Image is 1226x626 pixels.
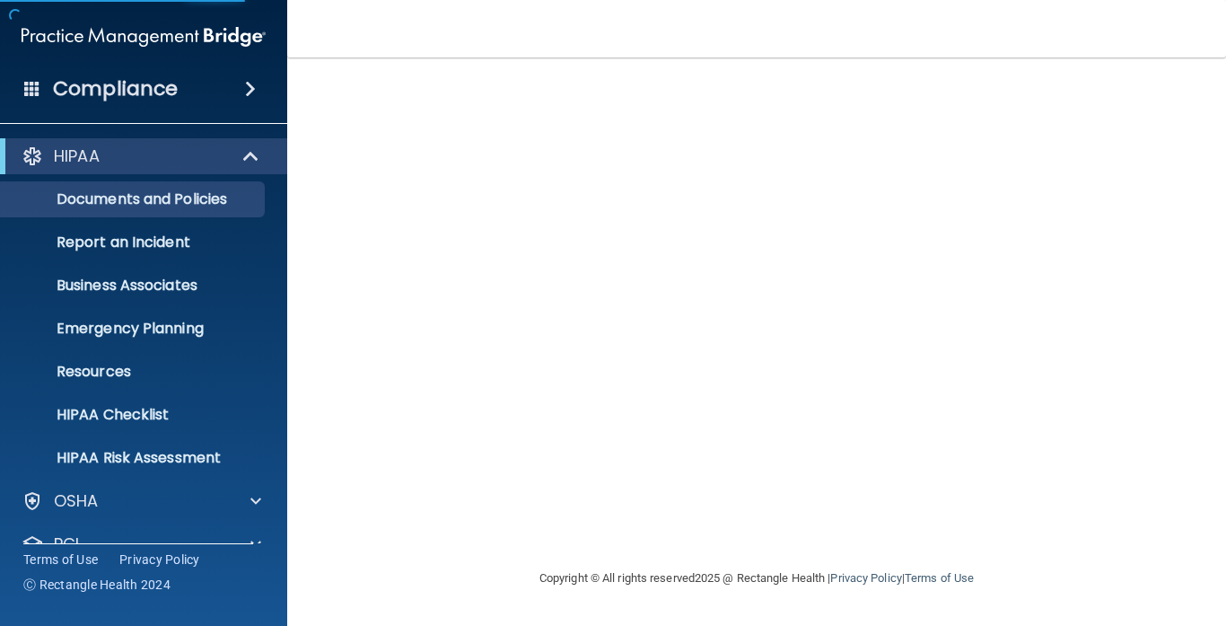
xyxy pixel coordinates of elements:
[429,550,1084,607] div: Copyright © All rights reserved 2025 @ Rectangle Health | |
[12,190,257,208] p: Documents and Policies
[119,551,200,569] a: Privacy Policy
[905,571,974,585] a: Terms of Use
[53,76,178,101] h4: Compliance
[23,551,98,569] a: Terms of Use
[12,449,257,467] p: HIPAA Risk Assessment
[54,490,99,512] p: OSHA
[22,533,261,555] a: PCI
[54,145,100,167] p: HIPAA
[12,406,257,424] p: HIPAA Checklist
[22,19,266,55] img: PMB logo
[830,571,901,585] a: Privacy Policy
[23,576,171,594] span: Ⓒ Rectangle Health 2024
[12,277,257,295] p: Business Associates
[54,533,79,555] p: PCI
[12,363,257,381] p: Resources
[12,320,257,338] p: Emergency Planning
[22,145,260,167] a: HIPAA
[22,490,261,512] a: OSHA
[12,234,257,251] p: Report an Incident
